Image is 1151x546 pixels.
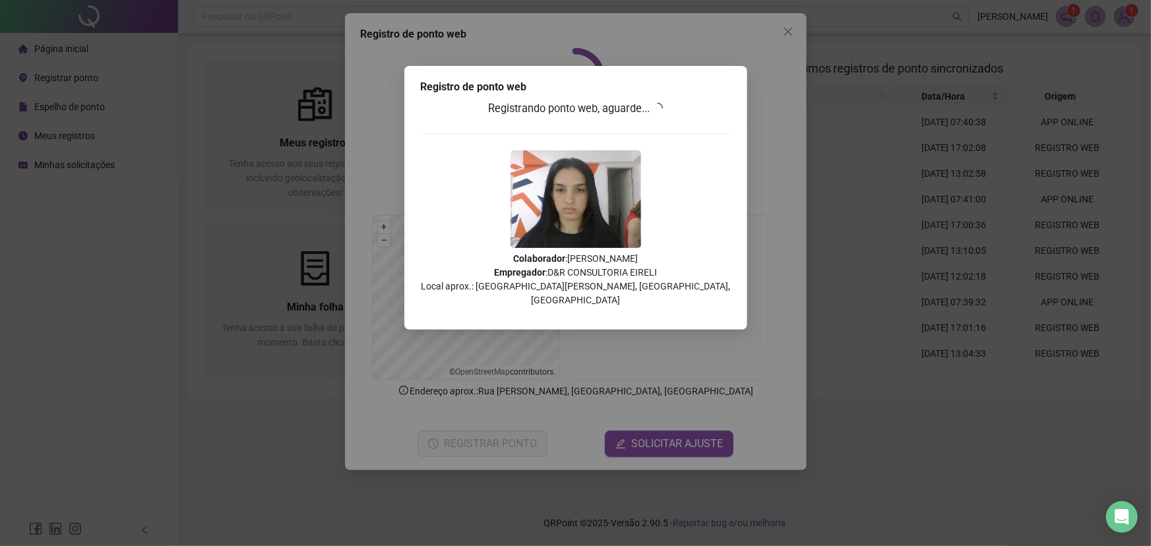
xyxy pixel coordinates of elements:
[494,267,545,278] strong: Empregador
[420,100,731,117] h3: Registrando ponto web, aguarde...
[420,79,731,95] div: Registro de ponto web
[651,102,665,115] span: loading
[511,150,641,248] img: Z
[420,252,731,307] p: : [PERSON_NAME] : D&R CONSULTORIA EIRELI Local aprox.: [GEOGRAPHIC_DATA][PERSON_NAME], [GEOGRAPHI...
[513,253,565,264] strong: Colaborador
[1106,501,1138,533] div: Open Intercom Messenger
